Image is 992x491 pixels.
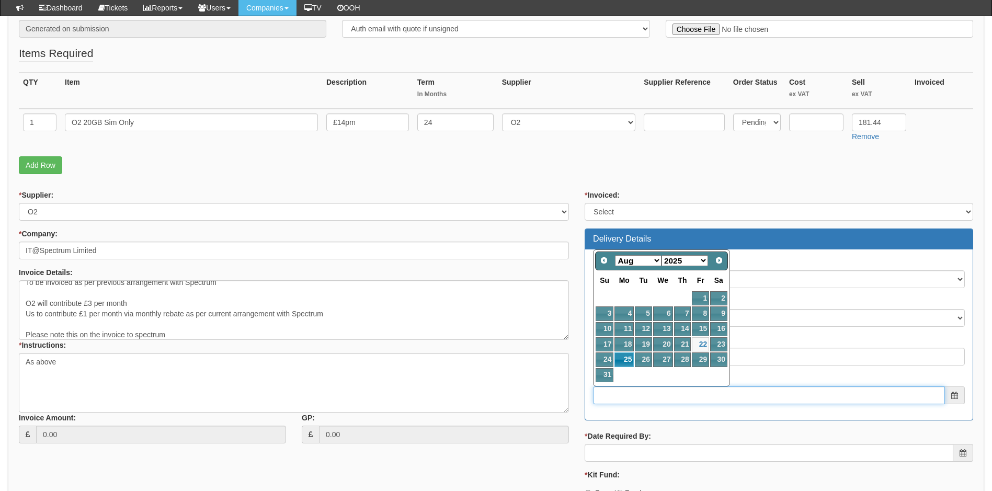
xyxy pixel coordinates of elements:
[600,256,608,265] span: Prev
[674,306,691,321] a: 7
[789,90,843,99] small: ex VAT
[692,352,709,367] a: 29
[674,322,691,336] a: 14
[413,73,498,109] th: Term
[653,306,673,321] a: 6
[597,253,611,268] a: Prev
[635,352,652,367] a: 26
[19,267,73,278] label: Invoice Details:
[19,73,61,109] th: QTY
[19,190,53,200] label: Supplier:
[61,73,322,109] th: Item
[19,156,62,174] a: Add Row
[714,276,723,284] span: Saturday
[710,291,727,305] a: 2
[910,73,973,109] th: Invoiced
[640,73,729,109] th: Supplier Reference
[585,431,651,441] label: Date Required By:
[600,276,609,284] span: Sunday
[653,337,673,351] a: 20
[710,322,727,336] a: 16
[852,132,879,141] a: Remove
[498,73,640,109] th: Supplier
[785,73,848,109] th: Cost
[710,306,727,321] a: 9
[852,90,906,99] small: ex VAT
[19,340,66,350] label: Instructions:
[585,190,620,200] label: Invoiced:
[848,73,910,109] th: Sell
[596,337,613,351] a: 17
[585,470,620,480] label: Kit Fund:
[653,322,673,336] a: 13
[729,73,785,109] th: Order Status
[322,73,413,109] th: Description
[19,45,93,62] legend: Items Required
[593,234,965,244] h3: Delivery Details
[715,256,723,265] span: Next
[614,322,634,336] a: 11
[596,306,613,321] a: 3
[614,352,634,367] a: 25
[692,322,709,336] a: 15
[674,337,691,351] a: 21
[710,352,727,367] a: 30
[635,306,652,321] a: 5
[710,337,727,351] a: 23
[653,352,673,367] a: 27
[692,337,709,351] a: 22
[19,229,58,239] label: Company:
[657,276,668,284] span: Wednesday
[692,306,709,321] a: 8
[302,413,315,423] label: GP:
[635,322,652,336] a: 12
[635,337,652,351] a: 19
[19,413,76,423] label: Invoice Amount:
[712,253,726,268] a: Next
[692,291,709,305] a: 1
[596,322,613,336] a: 10
[596,352,613,367] a: 24
[640,276,648,284] span: Tuesday
[697,276,704,284] span: Friday
[417,90,494,99] small: In Months
[614,337,634,351] a: 18
[596,368,613,382] a: 31
[678,276,687,284] span: Thursday
[614,306,634,321] a: 4
[674,352,691,367] a: 28
[619,276,630,284] span: Monday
